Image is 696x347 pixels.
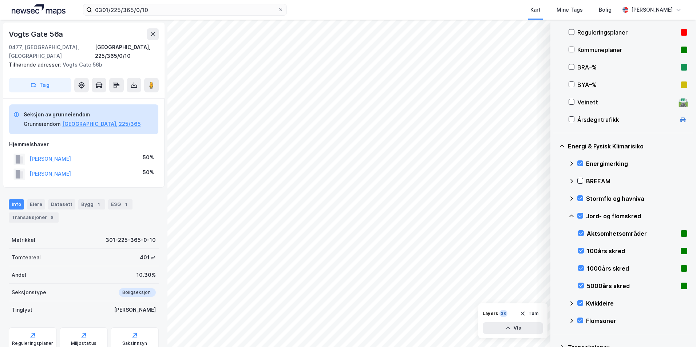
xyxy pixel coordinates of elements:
[12,288,46,297] div: Seksjonstype
[95,43,159,60] div: [GEOGRAPHIC_DATA], 225/365/0/10
[483,322,543,334] button: Vis
[577,80,678,89] div: BYA–%
[568,142,687,151] div: Energi & Fysisk Klimarisiko
[587,229,678,238] div: Aktsomhetsområder
[71,340,96,346] div: Miljøstatus
[586,212,687,220] div: Jord- og flomskred
[122,340,147,346] div: Saksinnsyn
[143,153,154,162] div: 50%
[631,5,673,14] div: [PERSON_NAME]
[9,199,24,210] div: Info
[483,311,498,316] div: Layers
[587,264,678,273] div: 1000års skred
[515,308,543,319] button: Tøm
[48,214,56,221] div: 8
[9,61,63,68] span: Tilhørende adresser:
[27,199,45,210] div: Eiere
[92,4,278,15] input: Søk på adresse, matrikkel, gårdeiere, leietakere eller personer
[599,5,612,14] div: Bolig
[95,201,102,208] div: 1
[586,299,687,308] div: Kvikkleire
[499,310,507,317] div: 38
[143,168,154,177] div: 50%
[62,120,141,128] button: [GEOGRAPHIC_DATA], 225/365
[106,236,156,244] div: 301-225-365-0-10
[78,199,105,210] div: Bygg
[678,97,688,107] div: 🛣️
[577,45,678,54] div: Kommuneplaner
[586,316,687,325] div: Flomsoner
[530,5,541,14] div: Kart
[557,5,583,14] div: Mine Tags
[12,4,66,15] img: logo.a4113a55bc3d86da70a041830d287a7e.svg
[12,340,53,346] div: Reguleringsplaner
[12,271,26,279] div: Andel
[9,78,71,92] button: Tag
[577,98,676,107] div: Veinett
[140,253,156,262] div: 401 ㎡
[587,247,678,255] div: 100års skred
[9,140,158,149] div: Hjemmelshaver
[660,312,696,347] iframe: Chat Widget
[586,194,687,203] div: Stormflo og havnivå
[12,306,32,314] div: Tinglyst
[577,28,678,37] div: Reguleringsplaner
[587,282,678,290] div: 5000års skred
[48,199,75,210] div: Datasett
[108,199,133,210] div: ESG
[137,271,156,279] div: 10.30%
[577,115,676,124] div: Årsdøgntrafikk
[586,159,687,168] div: Energimerking
[122,201,130,208] div: 1
[114,306,156,314] div: [PERSON_NAME]
[12,236,35,244] div: Matrikkel
[9,60,153,69] div: Vogts Gate 56b
[9,43,95,60] div: 0477, [GEOGRAPHIC_DATA], [GEOGRAPHIC_DATA]
[24,110,141,119] div: Seksjon av grunneiendom
[9,28,64,40] div: Vogts Gate 56a
[577,63,678,72] div: BRA–%
[24,120,61,128] div: Grunneiendom
[9,212,59,223] div: Transaksjoner
[12,253,41,262] div: Tomteareal
[586,177,687,186] div: BREEAM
